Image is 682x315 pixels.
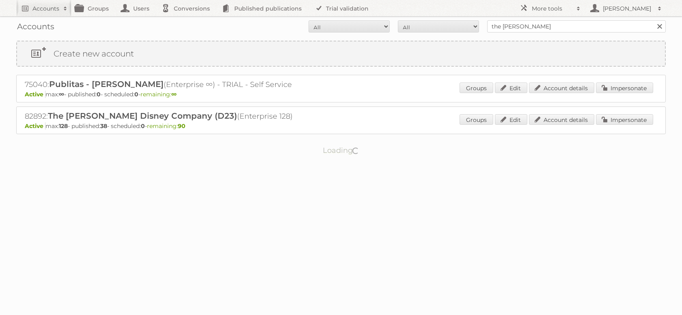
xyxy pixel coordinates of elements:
[495,83,527,93] a: Edit
[495,114,527,125] a: Edit
[32,4,59,13] h2: Accounts
[100,122,107,130] strong: 38
[171,91,177,98] strong: ∞
[178,122,186,130] strong: 90
[141,122,145,130] strong: 0
[529,83,594,93] a: Account details
[596,114,653,125] a: Impersonate
[25,122,45,130] span: Active
[601,4,654,13] h2: [PERSON_NAME]
[134,91,138,98] strong: 0
[49,79,164,89] span: Publitas - [PERSON_NAME]
[25,122,657,130] p: max: - published: - scheduled: -
[460,114,493,125] a: Groups
[529,114,594,125] a: Account details
[97,91,101,98] strong: 0
[25,91,45,98] span: Active
[59,91,64,98] strong: ∞
[460,83,493,93] a: Groups
[140,91,177,98] span: remaining:
[25,111,309,122] h2: 82892: (Enterprise 128)
[25,91,657,98] p: max: - published: - scheduled: -
[596,83,653,93] a: Impersonate
[17,41,665,66] a: Create new account
[147,122,186,130] span: remaining:
[532,4,572,13] h2: More tools
[297,142,385,159] p: Loading
[25,79,309,90] h2: 75040: (Enterprise ∞) - TRIAL - Self Service
[48,111,237,121] span: The [PERSON_NAME] Disney Company (D23)
[59,122,68,130] strong: 128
